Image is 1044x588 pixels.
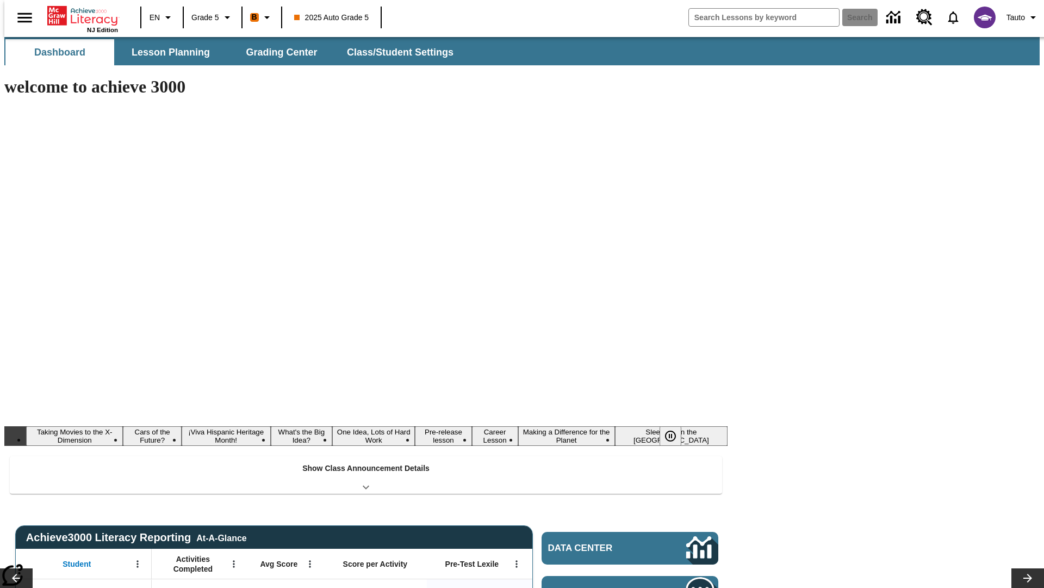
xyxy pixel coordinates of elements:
span: Student [63,559,91,569]
button: Open Menu [129,556,146,572]
button: Grading Center [227,39,336,65]
button: Open Menu [302,556,318,572]
button: Slide 6 Pre-release lesson [415,426,471,446]
button: Slide 3 ¡Viva Hispanic Heritage Month! [182,426,271,446]
div: Show Class Announcement Details [10,456,722,494]
button: Open Menu [508,556,525,572]
span: Avg Score [260,559,297,569]
button: Grade: Grade 5, Select a grade [187,8,238,27]
button: Slide 8 Making a Difference for the Planet [518,426,615,446]
div: SubNavbar [4,39,463,65]
span: Data Center [548,543,650,554]
div: At-A-Glance [196,531,246,543]
a: Resource Center, Will open in new tab [910,3,939,32]
a: Notifications [939,3,967,32]
p: Show Class Announcement Details [302,463,430,474]
a: Data Center [880,3,910,33]
span: B [252,10,257,24]
span: Score per Activity [343,559,408,569]
button: Open side menu [9,2,41,34]
input: search field [689,9,839,26]
button: Slide 7 Career Lesson [472,426,518,446]
button: Lesson carousel, Next [1011,568,1044,588]
div: Pause [660,426,692,446]
button: Open Menu [226,556,242,572]
button: Class/Student Settings [338,39,462,65]
img: avatar image [974,7,996,28]
span: EN [150,12,160,23]
button: Slide 9 Sleepless in the Animal Kingdom [615,426,728,446]
button: Slide 2 Cars of the Future? [123,426,181,446]
span: Achieve3000 Literacy Reporting [26,531,247,544]
a: Data Center [542,532,718,565]
div: SubNavbar [4,37,1040,65]
span: Pre-Test Lexile [445,559,499,569]
div: Home [47,4,118,33]
span: Activities Completed [157,554,229,574]
button: Slide 1 Taking Movies to the X-Dimension [26,426,123,446]
button: Slide 4 What's the Big Idea? [271,426,333,446]
a: Home [47,5,118,27]
button: Language: EN, Select a language [145,8,179,27]
button: Pause [660,426,681,446]
span: 2025 Auto Grade 5 [294,12,369,23]
button: Profile/Settings [1002,8,1044,27]
span: Grade 5 [191,12,219,23]
h1: welcome to achieve 3000 [4,77,728,97]
button: Dashboard [5,39,114,65]
button: Select a new avatar [967,3,1002,32]
span: Tauto [1006,12,1025,23]
button: Lesson Planning [116,39,225,65]
button: Slide 5 One Idea, Lots of Hard Work [332,426,415,446]
span: NJ Edition [87,27,118,33]
button: Boost Class color is orange. Change class color [246,8,278,27]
